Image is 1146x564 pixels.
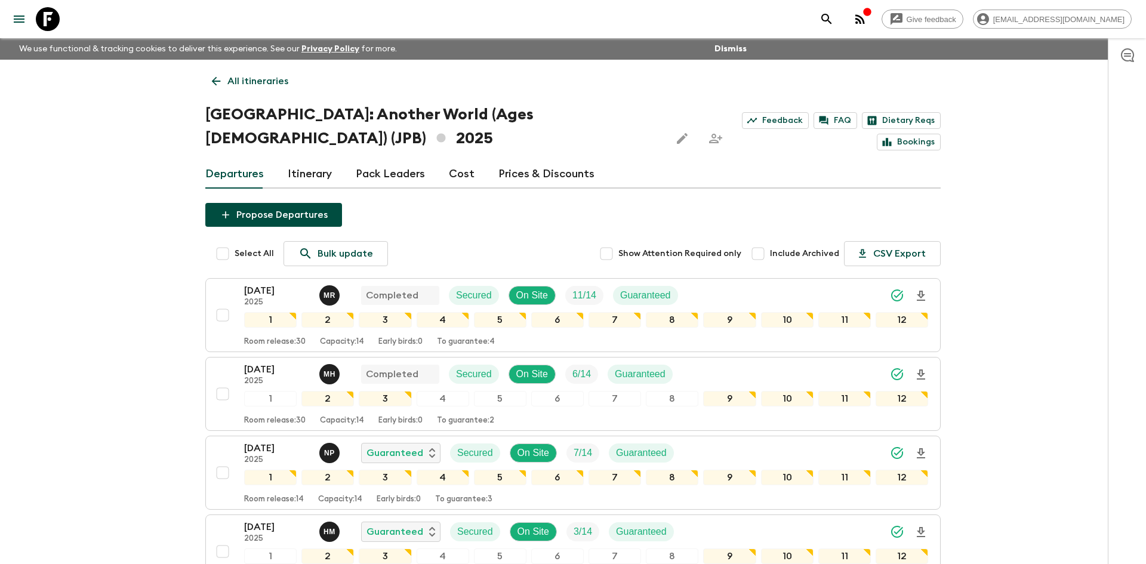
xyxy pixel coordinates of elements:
[761,548,814,564] div: 10
[301,470,354,485] div: 2
[319,522,342,542] button: HM
[620,288,671,303] p: Guaranteed
[227,74,288,88] p: All itineraries
[449,286,499,305] div: Secured
[7,7,31,31] button: menu
[516,367,548,381] p: On Site
[318,495,362,504] p: Capacity: 14
[318,246,373,261] p: Bulk update
[616,525,667,539] p: Guaranteed
[890,367,904,381] svg: Synced Successfully
[890,288,904,303] svg: Synced Successfully
[509,286,556,305] div: On Site
[711,41,750,57] button: Dismiss
[301,391,354,406] div: 2
[914,289,928,303] svg: Download Onboarding
[366,525,423,539] p: Guaranteed
[320,337,364,347] p: Capacity: 14
[566,443,599,463] div: Trip Fill
[565,286,603,305] div: Trip Fill
[235,248,274,260] span: Select All
[474,312,526,328] div: 5
[244,520,310,534] p: [DATE]
[205,203,342,227] button: Propose Departures
[876,391,928,406] div: 12
[377,495,421,504] p: Early birds: 0
[319,368,342,377] span: Mayumi Hosokawa
[244,534,310,544] p: 2025
[378,337,423,347] p: Early birds: 0
[862,112,941,129] a: Dietary Reqs
[670,127,694,150] button: Edit this itinerary
[900,15,963,24] span: Give feedback
[288,160,332,189] a: Itinerary
[703,312,756,328] div: 9
[366,288,418,303] p: Completed
[205,103,661,150] h1: [GEOGRAPHIC_DATA]: Another World (Ages [DEMOGRAPHIC_DATA]) (JPB) 2025
[615,367,666,381] p: Guaranteed
[589,470,641,485] div: 7
[517,525,549,539] p: On Site
[531,391,584,406] div: 6
[618,248,741,260] span: Show Attention Required only
[320,416,364,426] p: Capacity: 14
[301,548,354,564] div: 2
[244,362,310,377] p: [DATE]
[531,548,584,564] div: 6
[574,446,592,460] p: 7 / 14
[417,548,469,564] div: 4
[509,365,556,384] div: On Site
[646,391,698,406] div: 8
[437,416,494,426] p: To guarantee: 2
[366,446,423,460] p: Guaranteed
[378,416,423,426] p: Early birds: 0
[704,127,728,150] span: Share this itinerary
[761,391,814,406] div: 10
[359,312,411,328] div: 3
[572,367,591,381] p: 6 / 14
[205,357,941,431] button: [DATE]2025Mayumi HosokawaCompletedSecuredOn SiteTrip FillGuaranteed123456789101112Room release:30...
[876,548,928,564] div: 12
[301,312,354,328] div: 2
[770,248,839,260] span: Include Archived
[914,525,928,540] svg: Download Onboarding
[244,470,297,485] div: 1
[474,548,526,564] div: 5
[761,312,814,328] div: 10
[703,470,756,485] div: 9
[510,522,557,541] div: On Site
[818,391,871,406] div: 11
[417,312,469,328] div: 4
[356,160,425,189] a: Pack Leaders
[616,446,667,460] p: Guaranteed
[703,548,756,564] div: 9
[572,288,596,303] p: 11 / 14
[761,470,814,485] div: 10
[244,283,310,298] p: [DATE]
[244,391,297,406] div: 1
[517,446,549,460] p: On Site
[205,278,941,352] button: [DATE]2025Mamico ReichCompletedSecuredOn SiteTrip FillGuaranteed123456789101112Room release:30Cap...
[244,337,306,347] p: Room release: 30
[359,391,411,406] div: 3
[366,367,418,381] p: Completed
[703,391,756,406] div: 9
[474,391,526,406] div: 5
[244,548,297,564] div: 1
[914,446,928,461] svg: Download Onboarding
[589,548,641,564] div: 7
[877,134,941,150] a: Bookings
[417,470,469,485] div: 4
[890,525,904,539] svg: Synced Successfully
[589,391,641,406] div: 7
[742,112,809,129] a: Feedback
[284,241,388,266] a: Bulk update
[449,160,475,189] a: Cost
[244,455,310,465] p: 2025
[244,441,310,455] p: [DATE]
[973,10,1132,29] div: [EMAIL_ADDRESS][DOMAIN_NAME]
[646,312,698,328] div: 8
[589,312,641,328] div: 7
[244,495,304,504] p: Room release: 14
[566,522,599,541] div: Trip Fill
